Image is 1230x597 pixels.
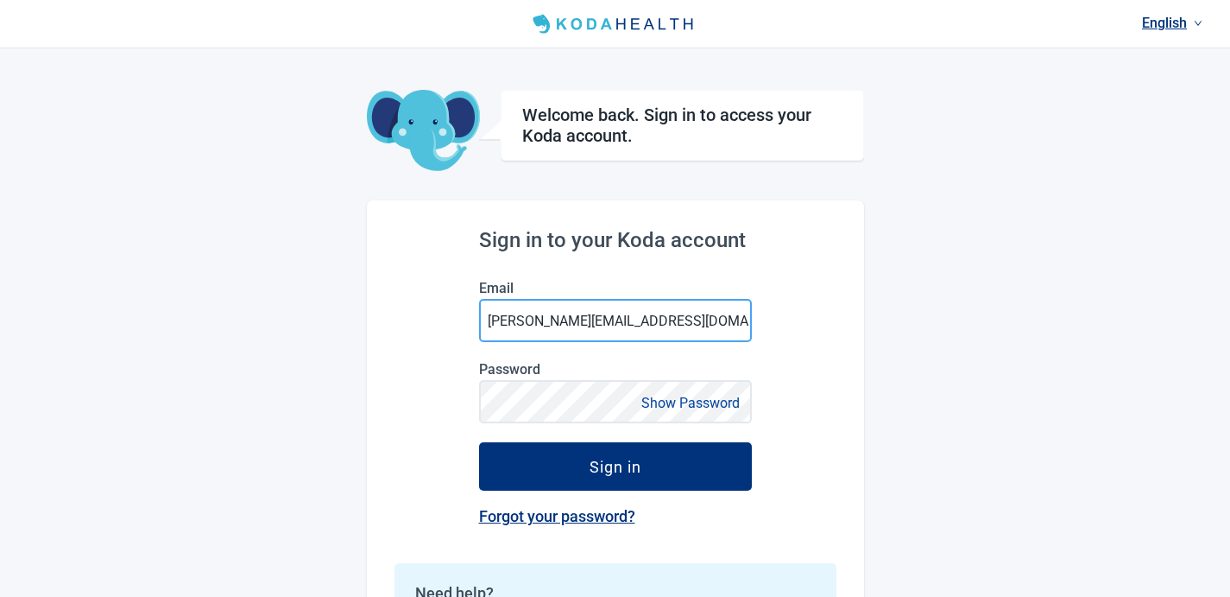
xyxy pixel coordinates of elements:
[522,105,842,146] h1: Welcome back. Sign in to access your Koda account.
[590,458,641,475] div: Sign in
[1194,19,1202,28] span: down
[479,442,752,491] button: Sign in
[526,10,703,38] img: Koda Health
[367,90,480,173] img: Koda Elephant
[479,361,752,378] label: Password
[479,507,635,525] a: Forgot your password?
[479,280,752,296] label: Email
[636,391,745,415] button: Show Password
[479,228,752,252] h2: Sign in to your Koda account
[1135,9,1209,37] a: Current language: English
